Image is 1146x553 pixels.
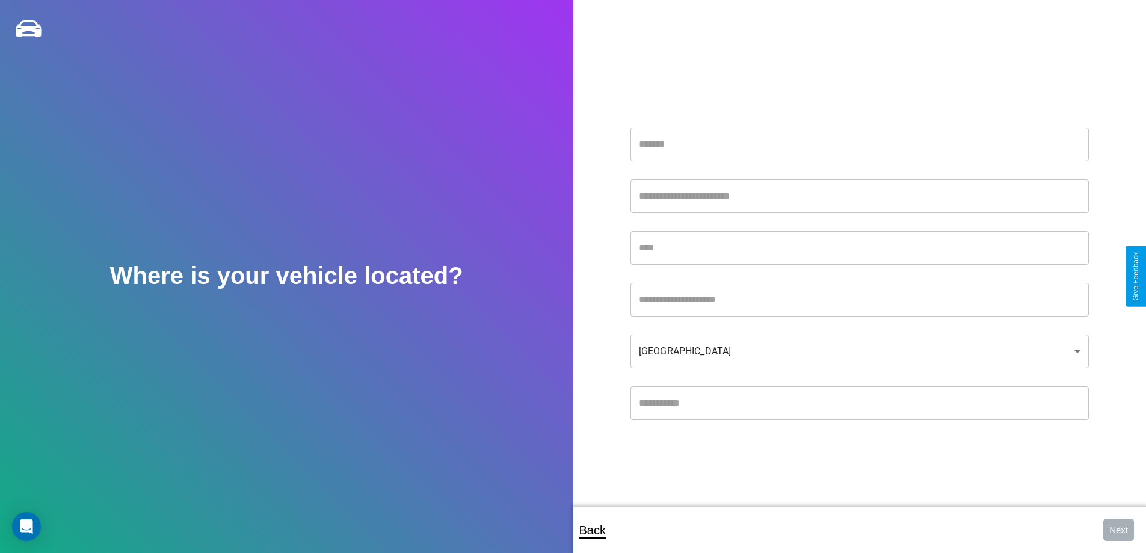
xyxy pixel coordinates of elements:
[579,519,606,541] p: Back
[1103,519,1134,541] button: Next
[630,335,1089,368] div: [GEOGRAPHIC_DATA]
[110,262,463,289] h2: Where is your vehicle located?
[12,512,41,541] div: Open Intercom Messenger
[1132,252,1140,301] div: Give Feedback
